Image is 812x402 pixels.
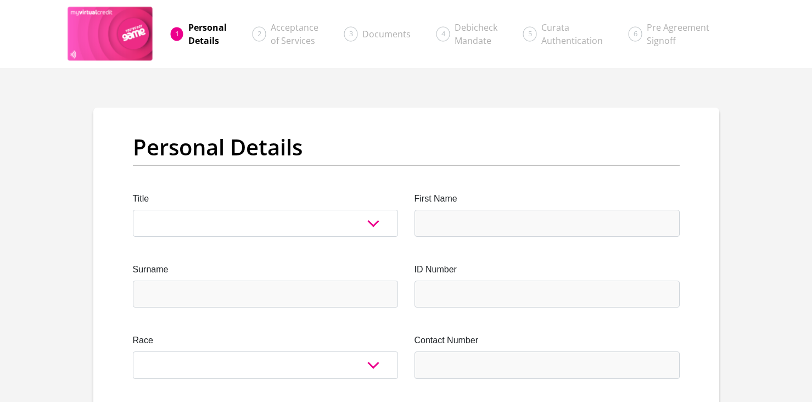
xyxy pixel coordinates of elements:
[415,192,680,205] label: First Name
[133,334,398,347] label: Race
[133,281,398,308] input: Surname
[271,21,318,47] span: Acceptance of Services
[415,210,680,237] input: First Name
[541,21,603,47] span: Curata Authentication
[133,192,398,205] label: Title
[415,334,680,347] label: Contact Number
[415,281,680,308] input: ID Number
[188,21,227,47] span: Personal Details
[180,16,236,52] a: PersonalDetails
[638,16,718,52] a: Pre AgreementSignoff
[133,134,680,160] h2: Personal Details
[533,16,612,52] a: CurataAuthentication
[415,351,680,378] input: Contact Number
[446,16,506,52] a: DebicheckMandate
[133,263,398,276] label: Surname
[354,23,419,45] a: Documents
[415,263,680,276] label: ID Number
[262,16,327,52] a: Acceptanceof Services
[455,21,497,47] span: Debicheck Mandate
[362,28,411,40] span: Documents
[68,7,154,62] img: game logo
[647,21,709,47] span: Pre Agreement Signoff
